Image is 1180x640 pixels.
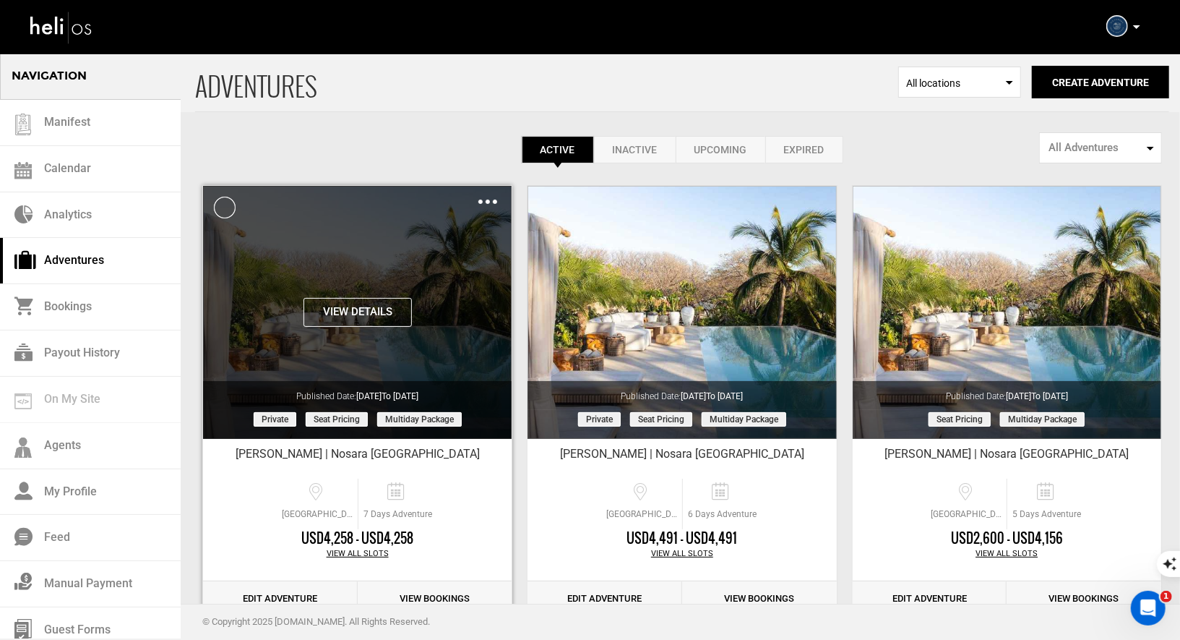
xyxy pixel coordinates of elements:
[356,391,418,401] span: [DATE]
[1000,412,1085,427] span: Multiday package
[683,508,762,521] span: 6 Days Adventure
[203,446,512,468] div: [PERSON_NAME] | Nosara [GEOGRAPHIC_DATA]
[1039,132,1162,163] button: All Adventures
[358,581,512,617] a: View Bookings
[29,8,94,46] img: heli-logo
[1048,140,1143,155] span: All Adventures
[898,67,1021,98] span: Select box activate
[478,200,497,204] img: images
[1131,591,1166,626] iframe: Intercom live chat
[927,508,1007,521] span: [GEOGRAPHIC_DATA], [GEOGRAPHIC_DATA], [GEOGRAPHIC_DATA]
[1031,391,1068,401] span: to [DATE]
[929,412,991,427] span: Seat Pricing
[527,548,836,560] div: View All Slots
[254,412,296,427] span: Private
[578,412,621,427] span: Private
[594,136,676,163] a: Inactive
[195,53,898,111] span: ADVENTURES
[203,529,512,548] div: USD4,258 - USD4,258
[603,508,682,521] span: [GEOGRAPHIC_DATA], [GEOGRAPHIC_DATA], [GEOGRAPHIC_DATA]
[765,136,843,163] a: Expired
[676,136,765,163] a: Upcoming
[682,581,837,617] a: View Bookings
[1106,15,1128,37] img: f62df2dec1807a6ab12c884446e39582.png
[306,412,368,427] span: Seat Pricing
[527,381,836,403] div: Published Date:
[14,393,32,409] img: on_my_site.svg
[853,529,1161,548] div: USD2,600 - USD4,156
[853,548,1161,560] div: View All Slots
[1007,508,1086,521] span: 5 Days Adventure
[303,298,412,327] button: View Details
[630,412,692,427] span: Seat Pricing
[203,548,512,560] div: View All Slots
[706,391,743,401] span: to [DATE]
[853,581,1007,617] a: Edit Adventure
[527,446,836,468] div: [PERSON_NAME] | Nosara [GEOGRAPHIC_DATA]
[377,412,462,427] span: Multiday package
[1007,581,1161,617] a: View Bookings
[382,391,418,401] span: to [DATE]
[906,76,1013,90] span: All locations
[203,581,358,617] a: Edit Adventure
[12,114,34,135] img: guest-list.svg
[1032,66,1169,98] button: Create Adventure
[14,162,32,179] img: calendar.svg
[527,581,682,617] a: Edit Adventure
[853,381,1161,403] div: Published Date:
[358,508,437,521] span: 7 Days Adventure
[278,508,358,521] span: [GEOGRAPHIC_DATA], [GEOGRAPHIC_DATA], [GEOGRAPHIC_DATA]
[1006,391,1068,401] span: [DATE]
[702,412,786,427] span: Multiday package
[14,438,32,458] img: agents-icon.svg
[853,446,1161,468] div: [PERSON_NAME] | Nosara [GEOGRAPHIC_DATA]
[681,391,743,401] span: [DATE]
[527,529,836,548] div: USD4,491 - USD4,491
[203,381,512,403] div: Published Date:
[522,136,594,163] a: Active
